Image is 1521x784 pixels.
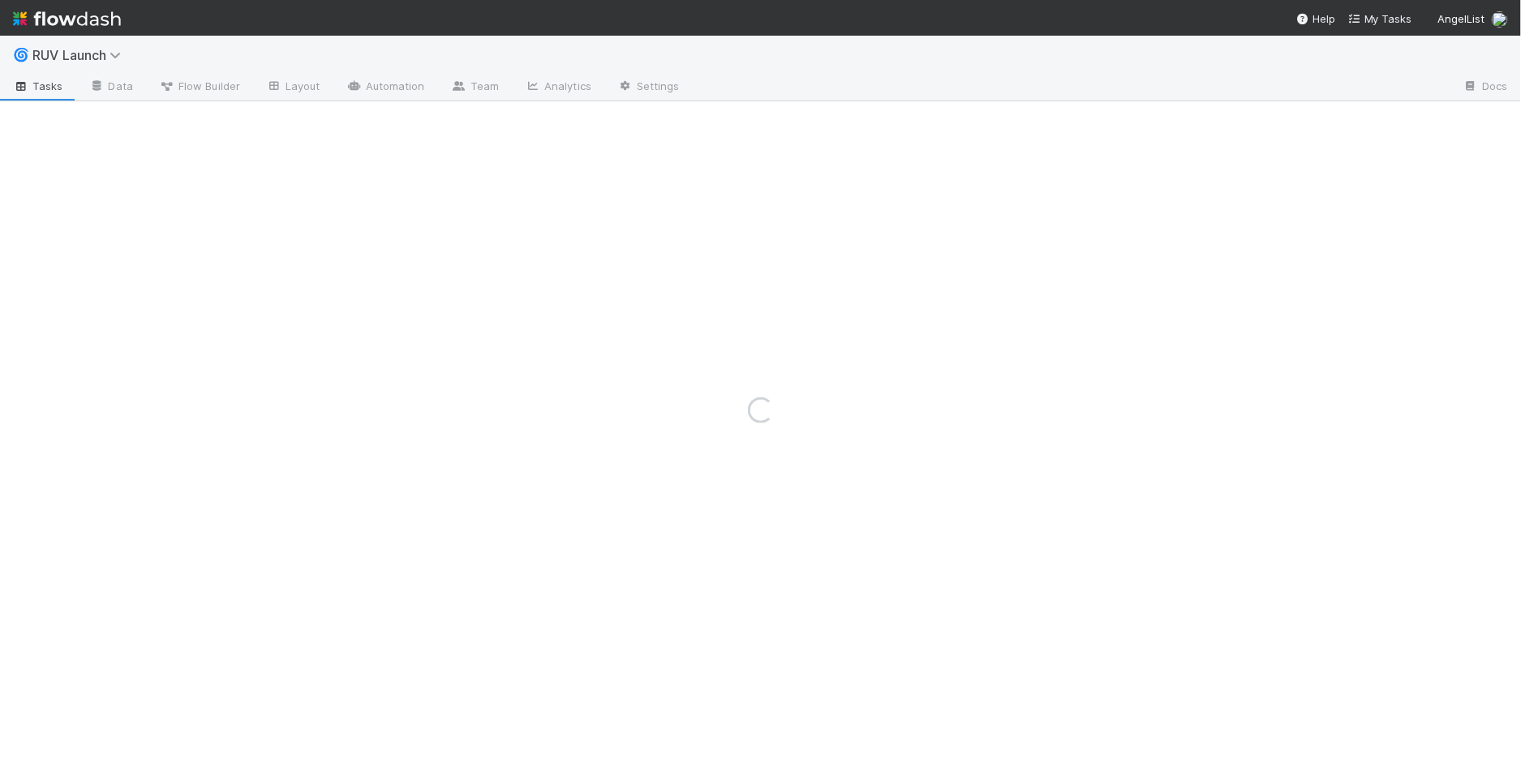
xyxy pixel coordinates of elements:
span: My Tasks [1348,12,1412,25]
span: AngelList [1438,12,1485,25]
a: My Tasks [1348,11,1412,27]
img: logo-inverted-e16ddd16eac7371096b0.svg [13,5,121,32]
div: Help [1296,11,1335,27]
img: avatar_2de93f86-b6c7-4495-bfe2-fb093354a53c.png [1492,11,1508,28]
